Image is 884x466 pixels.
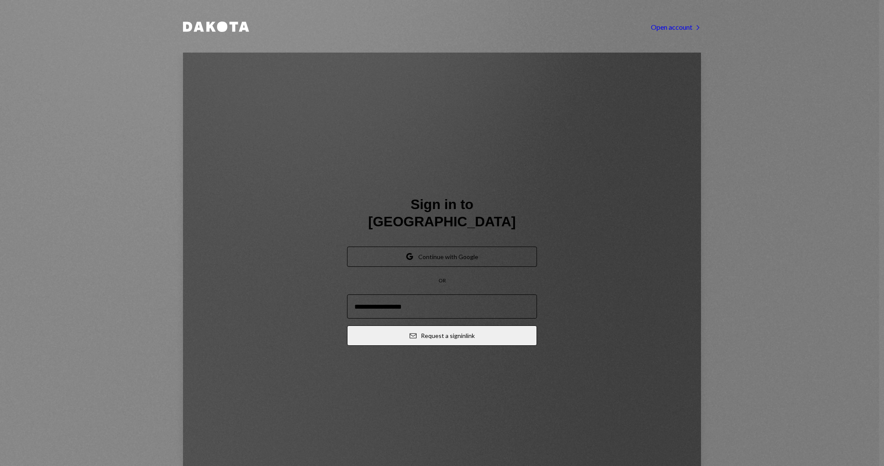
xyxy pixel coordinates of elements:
a: Open account [651,22,701,31]
div: Open account [651,23,701,31]
button: Request a signinlink [347,325,537,346]
div: OR [439,277,446,285]
button: Continue with Google [347,247,537,267]
h1: Sign in to [GEOGRAPHIC_DATA] [347,196,537,230]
